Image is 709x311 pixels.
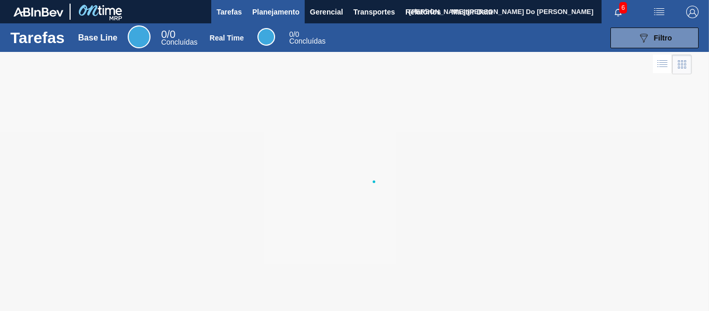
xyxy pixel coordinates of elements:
[686,6,699,18] img: Logout
[654,34,672,42] span: Filtro
[405,6,441,18] span: Relatórios
[13,7,63,17] img: TNhmsLtSVTkK8tSr43FrP2fwEKptu5GPRR3wAAAABJRU5ErkJggg==
[161,29,175,40] span: / 0
[289,30,293,38] span: 0
[653,6,665,18] img: userActions
[252,6,299,18] span: Planejamento
[289,31,325,45] div: Real Time
[161,30,197,46] div: Base Line
[289,30,299,38] span: / 0
[161,29,167,40] span: 0
[289,37,325,45] span: Concluídas
[619,2,627,13] span: 6
[257,28,275,46] div: Real Time
[161,38,197,46] span: Concluídas
[353,6,395,18] span: Transportes
[610,28,699,48] button: Filtro
[10,32,65,44] h1: Tarefas
[310,6,343,18] span: Gerencial
[210,34,244,42] div: Real Time
[602,5,635,19] button: Notificações
[128,25,151,48] div: Base Line
[216,6,242,18] span: Tarefas
[78,33,118,43] div: Base Line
